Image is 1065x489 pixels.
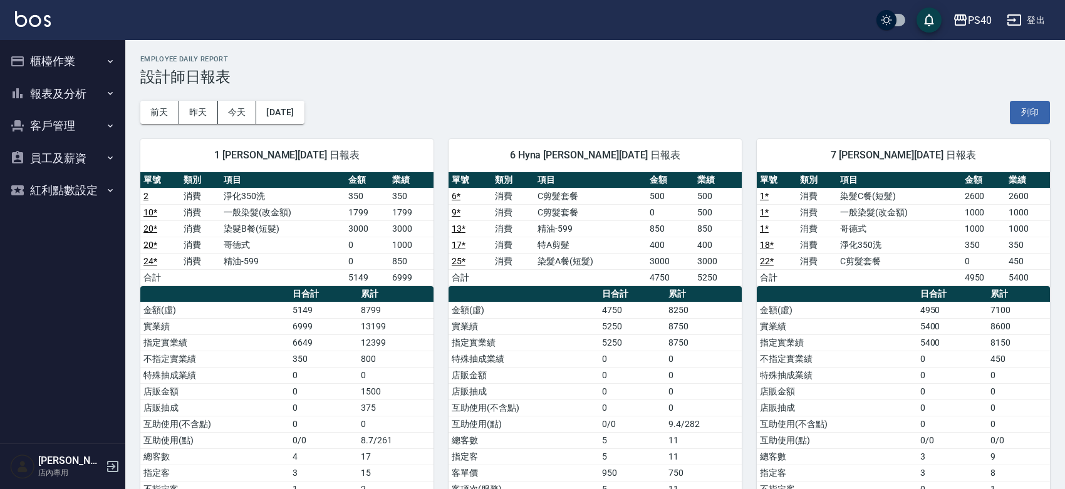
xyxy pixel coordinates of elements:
td: 0/0 [917,432,988,448]
td: 350 [289,351,358,367]
td: 金額(虛) [449,302,599,318]
button: 登出 [1002,9,1050,32]
th: 日合計 [599,286,665,302]
td: C剪髮套餐 [534,204,647,220]
td: 850 [647,220,694,237]
td: 750 [665,465,742,481]
td: 3000 [647,253,694,269]
td: 400 [694,237,742,253]
td: 不指定實業績 [757,351,917,367]
button: 列印 [1010,101,1050,124]
h5: [PERSON_NAME] [38,455,102,467]
td: 8.7/261 [358,432,434,448]
td: 消費 [492,188,535,204]
td: 消費 [797,188,837,204]
td: 互助使用(點) [757,432,917,448]
td: 消費 [180,188,221,204]
td: 消費 [180,204,221,220]
td: 0 [289,399,358,416]
td: 4750 [647,269,694,286]
img: Person [10,454,35,479]
td: 店販金額 [449,367,599,383]
td: 店販抽成 [757,399,917,416]
td: 4750 [599,302,665,318]
th: 單號 [449,172,492,188]
td: 店販金額 [757,383,917,399]
td: 精油-599 [221,253,345,269]
th: 業績 [389,172,434,188]
button: 員工及薪資 [5,142,120,175]
td: 染髮C餐(短髮) [837,188,962,204]
td: 0/0 [289,432,358,448]
td: 0 [289,367,358,383]
td: 0 [599,351,665,367]
td: 1000 [962,204,1006,220]
td: 450 [987,351,1050,367]
td: 375 [358,399,434,416]
td: 500 [647,188,694,204]
td: 1000 [962,220,1006,237]
td: 實業績 [140,318,289,334]
td: 0 [345,253,390,269]
td: 500 [694,188,742,204]
td: 500 [694,204,742,220]
td: 精油-599 [534,220,647,237]
td: 1000 [1005,204,1050,220]
td: 0 [665,351,742,367]
td: 互助使用(點) [449,416,599,432]
td: 店販抽成 [140,399,289,416]
td: 1799 [389,204,434,220]
td: 3 [917,465,988,481]
td: 總客數 [449,432,599,448]
th: 金額 [962,172,1006,188]
button: 今天 [218,101,257,124]
td: 指定實業績 [757,334,917,351]
th: 累計 [358,286,434,302]
button: 前天 [140,101,179,124]
td: 350 [345,188,390,204]
td: 950 [599,465,665,481]
td: 350 [389,188,434,204]
td: 染髮A餐(短髮) [534,253,647,269]
td: 17 [358,448,434,465]
td: 淨化350洗 [221,188,345,204]
td: 消費 [492,253,535,269]
td: 850 [694,220,742,237]
td: 4950 [962,269,1006,286]
td: 8750 [665,318,742,334]
td: 0 [665,367,742,383]
td: 指定實業績 [140,334,289,351]
td: 4 [289,448,358,465]
td: 11 [665,448,742,465]
td: 互助使用(不含點) [140,416,289,432]
td: 850 [389,253,434,269]
td: 5149 [345,269,390,286]
td: 0 [962,253,1006,269]
td: 4950 [917,302,988,318]
td: 3 [289,465,358,481]
td: 6649 [289,334,358,351]
th: 類別 [797,172,837,188]
td: 5 [599,432,665,448]
td: 9.4/282 [665,416,742,432]
td: 5400 [917,334,988,351]
th: 項目 [837,172,962,188]
td: 消費 [797,237,837,253]
td: 0 [665,383,742,399]
td: 8150 [987,334,1050,351]
td: 哥德式 [221,237,345,253]
button: PS40 [948,8,997,33]
th: 類別 [492,172,535,188]
td: 特殊抽成業績 [140,367,289,383]
td: 特殊抽成業績 [757,367,917,383]
td: 0 [345,237,390,253]
td: 金額(虛) [140,302,289,318]
td: 0 [599,399,665,416]
td: 特A剪髮 [534,237,647,253]
td: 0/0 [599,416,665,432]
td: 3000 [345,220,390,237]
td: 互助使用(不含點) [757,416,917,432]
td: 消費 [180,253,221,269]
td: 特殊抽成業績 [449,351,599,367]
td: 0 [917,351,988,367]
